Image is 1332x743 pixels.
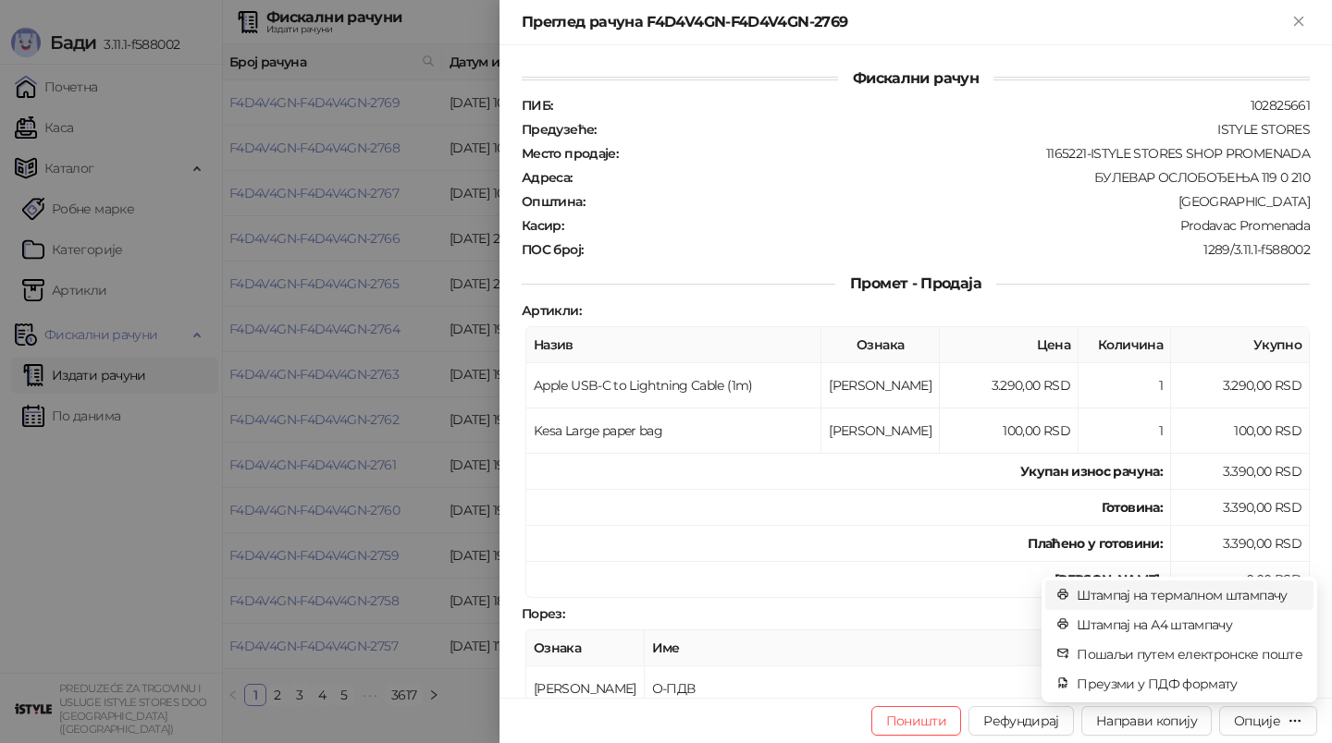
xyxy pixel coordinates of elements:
[1079,363,1171,408] td: 1
[1028,535,1163,552] strong: Плаћено у готовини:
[526,327,821,363] th: Назив
[1077,674,1302,694] span: Преузми у ПДФ формату
[526,630,645,666] th: Ознака
[526,666,645,712] td: [PERSON_NAME]
[1171,454,1310,490] td: 3.390,00 RSD
[554,97,1312,114] div: 102825661
[1219,706,1317,736] button: Опције
[526,408,821,454] td: Kesa Large paper bag
[1081,706,1212,736] button: Направи копију
[522,193,585,210] strong: Општина :
[620,145,1312,162] div: 1165221-ISTYLE STORES SHOP PROMENADA
[1171,490,1310,526] td: 3.390,00 RSD
[522,217,563,234] strong: Касир :
[1077,585,1302,605] span: Штампај на термалном штампачу
[1171,526,1310,562] td: 3.390,00 RSD
[940,408,1079,454] td: 100,00 RSD
[522,145,618,162] strong: Место продаје :
[821,363,940,408] td: [PERSON_NAME]
[645,630,1097,666] th: Име
[1020,463,1163,480] strong: Укупан износ рачуна :
[522,97,552,114] strong: ПИБ :
[1054,571,1163,588] strong: [PERSON_NAME]:
[1288,11,1310,33] button: Close
[522,302,581,319] strong: Артикли :
[838,69,993,87] span: Фискални рачун
[821,327,940,363] th: Ознака
[565,217,1312,234] div: Prodavac Promenada
[1171,408,1310,454] td: 100,00 RSD
[835,274,996,292] span: Промет - Продаја
[645,666,1097,712] td: О-ПДВ
[1077,644,1302,664] span: Пошаљи путем електронске поште
[522,241,583,258] strong: ПОС број :
[598,121,1312,138] div: ISTYLE STORES
[1171,327,1310,363] th: Укупно
[522,605,564,622] strong: Порез :
[526,363,821,408] td: Apple USB-C to Lightning Cable (1m)
[586,193,1312,210] div: [GEOGRAPHIC_DATA]
[522,121,597,138] strong: Предузеће :
[1077,615,1302,635] span: Штампај на А4 штампачу
[940,327,1079,363] th: Цена
[1234,713,1280,729] div: Опције
[1171,562,1310,598] td: 0,00 RSD
[1102,499,1163,516] strong: Готовина :
[522,11,1288,33] div: Преглед рачуна F4D4V4GN-F4D4V4GN-2769
[821,408,940,454] td: [PERSON_NAME]
[1079,408,1171,454] td: 1
[871,706,962,736] button: Поништи
[522,169,573,186] strong: Адреса :
[585,241,1312,258] div: 1289/3.11.1-f588002
[574,169,1312,186] div: БУЛЕВАР ОСЛОБОЂЕЊА 119 0 210
[1171,363,1310,408] td: 3.290,00 RSD
[940,363,1079,408] td: 3.290,00 RSD
[1079,327,1171,363] th: Количина
[968,706,1074,736] button: Рефундирај
[1096,713,1197,729] span: Направи копију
